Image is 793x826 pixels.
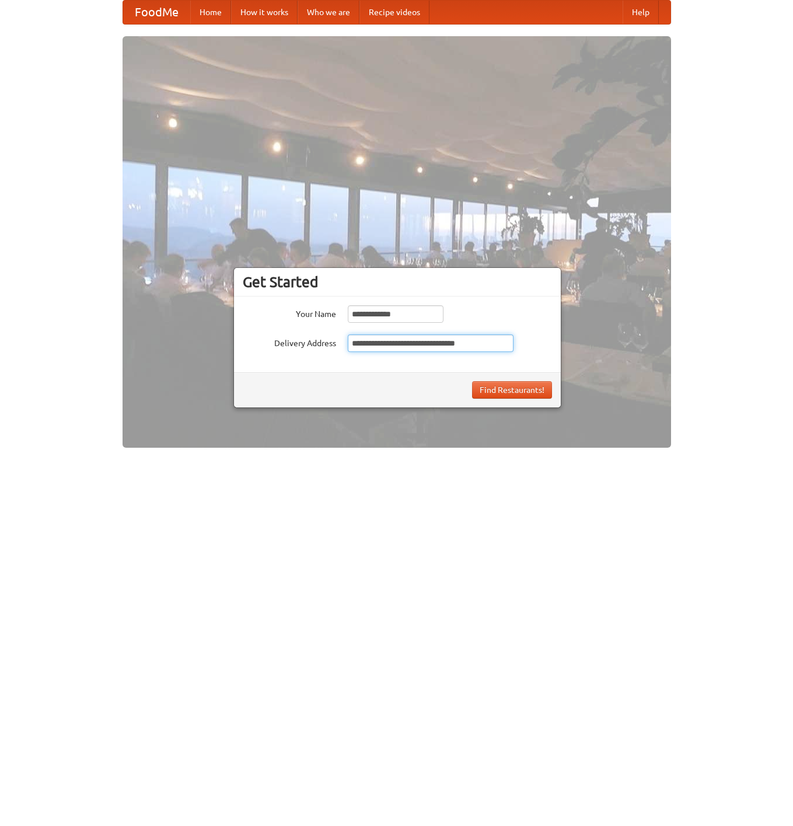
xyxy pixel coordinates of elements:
h3: Get Started [243,273,552,291]
a: Home [190,1,231,24]
button: Find Restaurants! [472,381,552,399]
a: How it works [231,1,298,24]
label: Your Name [243,305,336,320]
a: Help [623,1,659,24]
a: Recipe videos [359,1,429,24]
a: FoodMe [123,1,190,24]
label: Delivery Address [243,334,336,349]
a: Who we are [298,1,359,24]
